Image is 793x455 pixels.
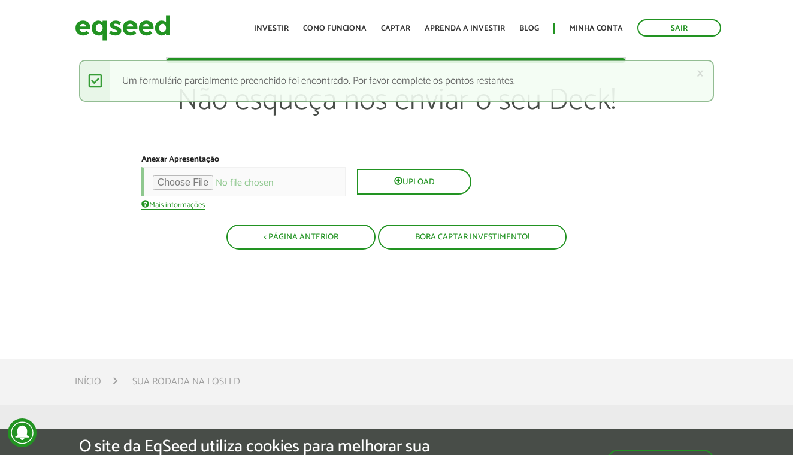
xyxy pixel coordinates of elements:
div: Um formulário parcialmente preenchido foi encontrado. Por favor complete os pontos restantes. [79,60,713,102]
button: Bora captar investimento! [378,225,567,250]
button: Upload [357,169,471,195]
img: EqSeed [75,12,171,44]
button: < Página Anterior [226,225,376,250]
a: Início [75,377,101,387]
a: Aprenda a investir [425,25,505,32]
a: Sair [637,19,721,37]
a: Captar [381,25,410,32]
a: Blog [519,25,539,32]
a: Mais informações [141,199,205,210]
p: Não esqueça nos enviar o seu Deck! [167,83,626,154]
label: Anexar Apresentação [141,156,219,164]
li: Sua rodada na EqSeed [132,374,240,390]
a: Minha conta [570,25,623,32]
a: × [697,67,704,80]
a: Como funciona [303,25,367,32]
a: Investir [254,25,289,32]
